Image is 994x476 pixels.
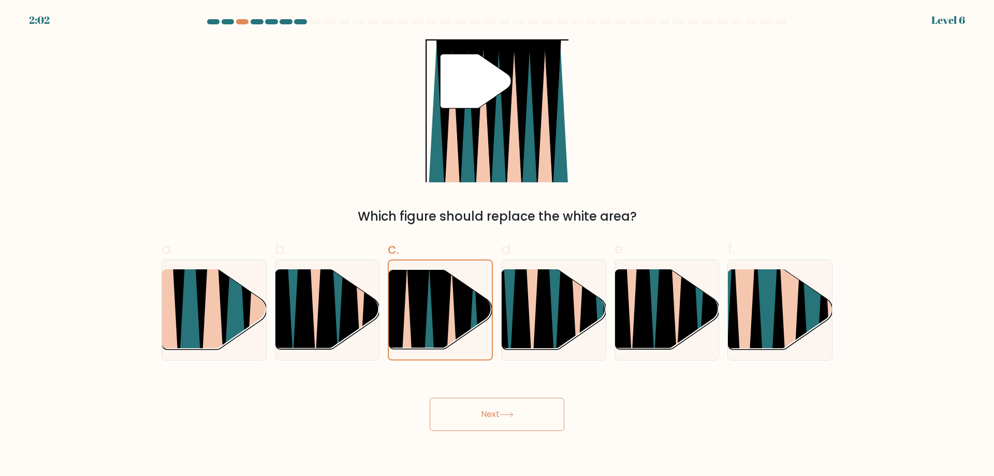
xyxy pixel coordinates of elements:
[162,239,174,259] span: a.
[430,398,564,431] button: Next
[931,12,965,28] div: Level 6
[29,12,50,28] div: 2:02
[168,207,826,226] div: Which figure should replace the white area?
[440,54,511,108] g: "
[727,239,735,259] span: f.
[501,239,514,259] span: d.
[275,239,287,259] span: b.
[388,239,399,259] span: c.
[615,239,626,259] span: e.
